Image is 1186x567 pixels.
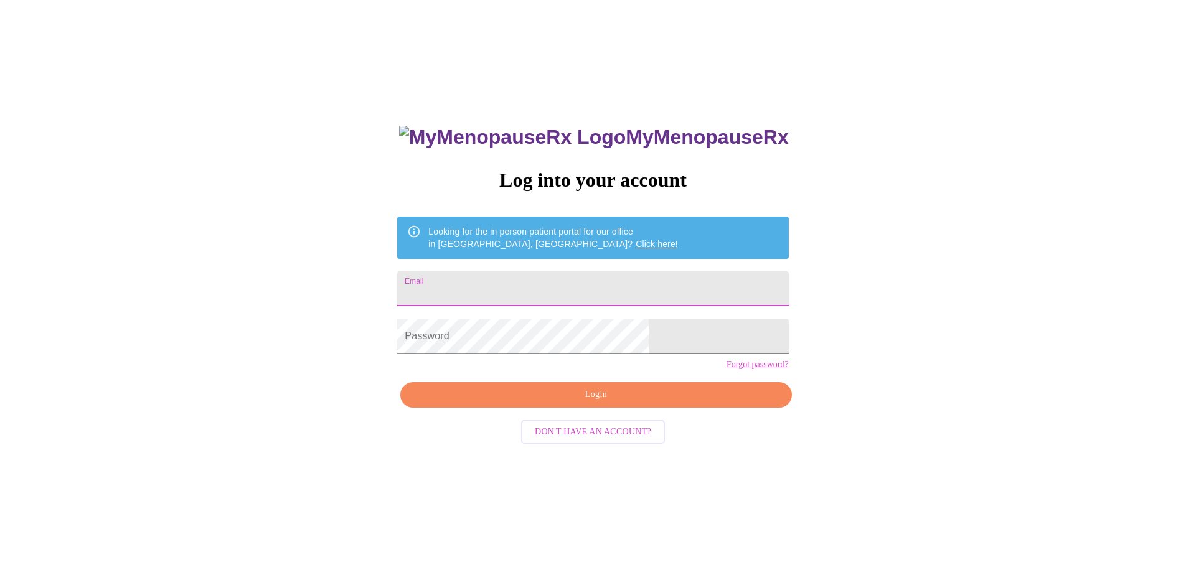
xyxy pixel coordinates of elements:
[535,424,651,440] span: Don't have an account?
[518,426,668,436] a: Don't have an account?
[727,360,789,370] a: Forgot password?
[415,387,777,403] span: Login
[399,126,789,149] h3: MyMenopauseRx
[397,169,788,192] h3: Log into your account
[636,239,678,249] a: Click here!
[521,420,665,444] button: Don't have an account?
[428,220,678,255] div: Looking for the in person patient portal for our office in [GEOGRAPHIC_DATA], [GEOGRAPHIC_DATA]?
[399,126,626,149] img: MyMenopauseRx Logo
[400,382,791,408] button: Login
